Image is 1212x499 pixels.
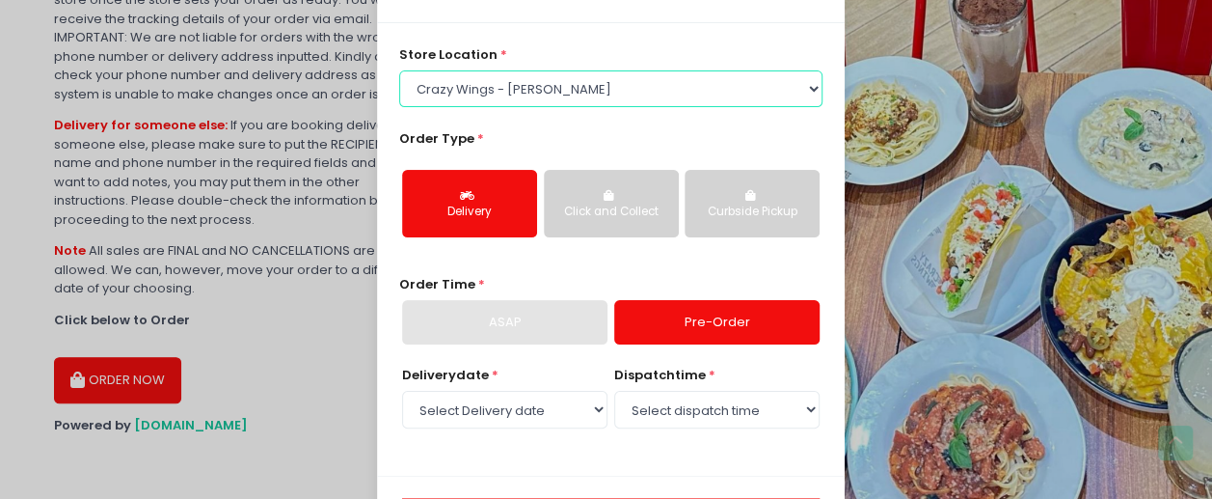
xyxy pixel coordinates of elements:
div: Delivery [416,204,524,221]
div: Curbside Pickup [698,204,806,221]
span: dispatch time [614,366,706,384]
button: Delivery [402,170,537,237]
button: Click and Collect [544,170,679,237]
div: Click and Collect [557,204,665,221]
span: Delivery date [402,366,489,384]
a: Pre-Order [614,300,820,345]
span: Order Type [399,129,474,148]
span: Order Time [399,275,475,293]
button: Curbside Pickup [685,170,820,237]
span: store location [399,45,498,64]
